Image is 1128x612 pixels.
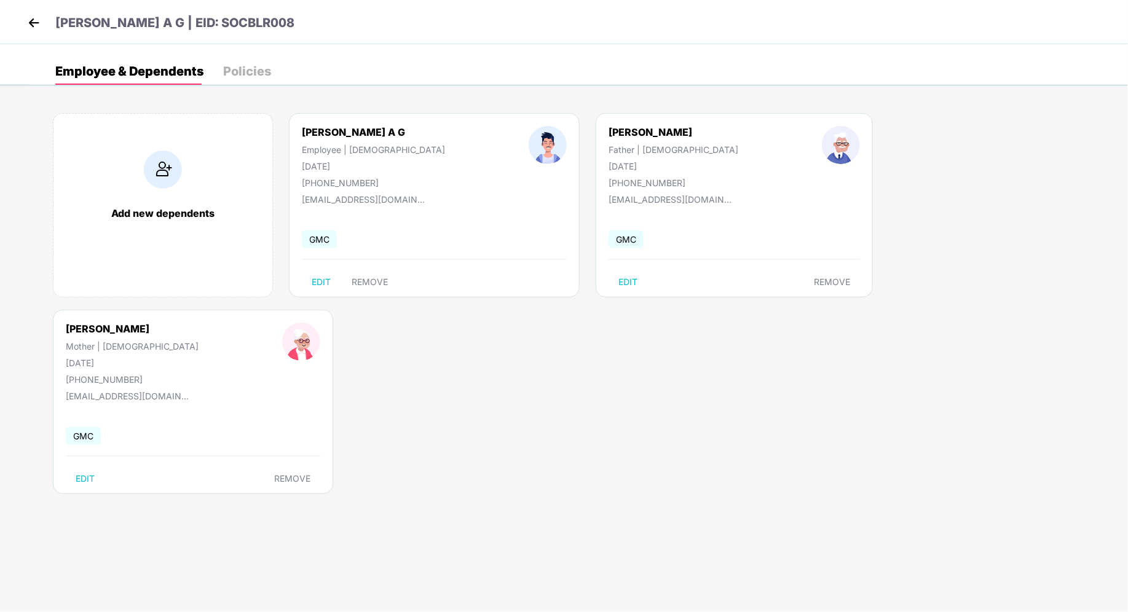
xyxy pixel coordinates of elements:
img: profileImage [529,126,567,164]
div: [PHONE_NUMBER] [302,178,445,188]
div: [PERSON_NAME] A G [302,126,445,138]
div: [DATE] [66,358,199,368]
div: [EMAIL_ADDRESS][DOMAIN_NAME] [609,194,732,205]
div: [EMAIL_ADDRESS][DOMAIN_NAME] [302,194,425,205]
span: GMC [609,230,644,248]
img: profileImage [282,323,320,361]
span: GMC [302,230,337,248]
img: addIcon [144,151,182,189]
div: [PHONE_NUMBER] [66,374,199,385]
img: profileImage [822,126,860,164]
div: Mother | [DEMOGRAPHIC_DATA] [66,341,199,351]
img: back [25,14,43,32]
button: EDIT [302,272,341,292]
div: [EMAIL_ADDRESS][DOMAIN_NAME] [66,391,189,401]
span: EDIT [312,277,331,287]
div: [PERSON_NAME] [609,126,738,138]
div: [PHONE_NUMBER] [609,178,738,188]
span: EDIT [76,474,95,484]
button: REMOVE [804,272,860,292]
p: [PERSON_NAME] A G | EID: SOCBLR008 [55,14,294,33]
button: REMOVE [342,272,398,292]
div: Employee & Dependents [55,65,203,77]
div: Employee | [DEMOGRAPHIC_DATA] [302,144,445,155]
div: [DATE] [609,161,738,171]
span: REMOVE [814,277,850,287]
button: EDIT [609,272,647,292]
span: EDIT [618,277,637,287]
div: [DATE] [302,161,445,171]
button: REMOVE [264,469,320,488]
button: EDIT [66,469,105,488]
span: REMOVE [274,474,310,484]
div: Father | [DEMOGRAPHIC_DATA] [609,144,738,155]
div: [PERSON_NAME] [66,323,199,335]
div: Policies [223,65,271,77]
span: REMOVE [352,277,388,287]
span: GMC [66,427,101,445]
div: Add new dependents [66,207,260,219]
